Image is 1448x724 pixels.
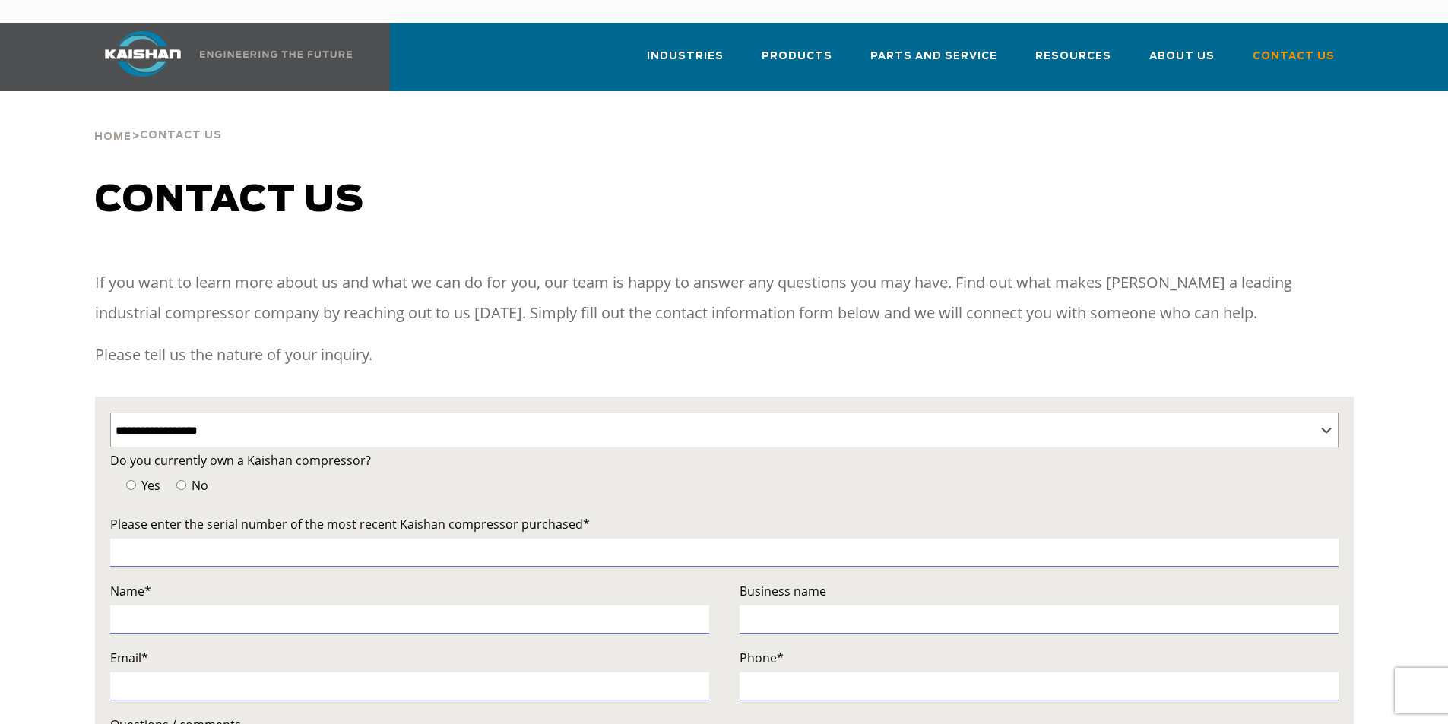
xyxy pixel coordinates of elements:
span: Home [94,132,131,142]
span: Contact us [95,182,364,219]
a: Parts and Service [870,36,997,88]
span: Contact Us [1253,48,1335,65]
span: About Us [1149,48,1215,65]
span: Yes [138,477,160,494]
a: Kaishan USA [86,23,355,91]
span: Parts and Service [870,48,997,65]
input: No [176,480,186,490]
input: Yes [126,480,136,490]
div: > [94,91,222,149]
label: Please enter the serial number of the most recent Kaishan compressor purchased* [110,514,1339,535]
a: Industries [647,36,724,88]
label: Name* [110,580,709,602]
p: Please tell us the nature of your inquiry. [95,340,1354,370]
p: If you want to learn more about us and what we can do for you, our team is happy to answer any qu... [95,267,1354,328]
label: Do you currently own a Kaishan compressor? [110,450,1339,471]
label: Phone* [740,647,1339,669]
span: Contact Us [140,131,222,141]
a: Home [94,129,131,143]
a: Resources [1035,36,1111,88]
a: Contact Us [1253,36,1335,88]
label: Business name [740,580,1339,602]
span: Industries [647,48,724,65]
a: About Us [1149,36,1215,88]
label: Email* [110,647,709,669]
span: Products [762,48,832,65]
span: No [189,477,208,494]
img: kaishan logo [86,31,200,77]
a: Products [762,36,832,88]
img: Engineering the future [200,51,352,58]
span: Resources [1035,48,1111,65]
